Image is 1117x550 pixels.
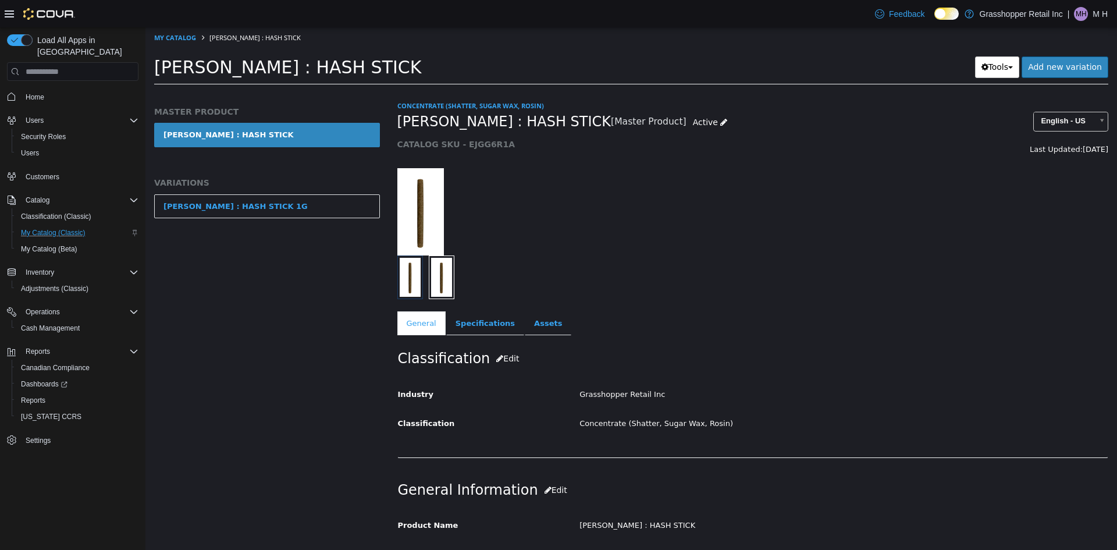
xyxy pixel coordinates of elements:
a: My Catalog (Classic) [16,226,90,240]
a: My Catalog (Beta) [16,242,82,256]
button: Security Roles [12,129,143,145]
a: English - US [888,84,963,104]
img: Cova [23,8,75,20]
button: Customers [2,168,143,185]
button: Operations [21,305,65,319]
span: Cash Management [16,321,138,335]
span: Canadian Compliance [16,361,138,375]
span: Users [26,116,44,125]
span: Home [26,93,44,102]
span: Classification [252,392,310,400]
div: M H [1074,7,1088,21]
button: Adjustments (Classic) [12,281,143,297]
span: Customers [21,169,138,184]
span: Customers [26,172,59,182]
a: Customers [21,170,64,184]
span: My Catalog (Classic) [16,226,138,240]
span: Last Updated: [884,118,937,126]
button: Catalog [2,192,143,208]
span: Load All Apps in [GEOGRAPHIC_DATA] [33,34,138,58]
p: | [1068,7,1070,21]
span: Canadian Compliance [21,363,90,372]
span: Product Name [252,494,313,502]
div: [PERSON_NAME] : HASH STICK 1G [18,173,162,185]
h2: General Information [252,452,963,474]
span: Operations [26,307,60,317]
button: Operations [2,304,143,320]
span: Adjustments (Classic) [21,284,88,293]
a: Add new variation [876,29,963,51]
button: Reports [2,343,143,360]
p: M H [1093,7,1108,21]
a: Concentrate (Shatter, Sugar Wax, Rosin) [252,74,399,83]
small: [Master Product] [465,90,541,100]
a: Dashboards [16,377,72,391]
a: Settings [21,434,55,448]
span: [DATE] [937,118,963,126]
span: Reports [21,396,45,405]
h5: CATALOG SKU - EJGG6R1A [252,112,781,122]
button: My Catalog (Beta) [12,241,143,257]
button: Settings [2,432,143,449]
span: Dashboards [16,377,138,391]
span: Industry [252,363,289,371]
span: MH [1076,7,1087,21]
nav: Complex example [7,83,138,479]
span: Classification (Classic) [16,210,138,223]
a: Users [16,146,44,160]
a: Cash Management [16,321,84,335]
span: Users [16,146,138,160]
span: Reports [21,345,138,359]
span: Users [21,113,138,127]
span: [US_STATE] CCRS [21,412,81,421]
span: Inventory [26,268,54,277]
a: Dashboards [12,376,143,392]
button: Inventory [21,265,59,279]
span: My Catalog (Beta) [21,244,77,254]
span: Operations [21,305,138,319]
span: Feedback [889,8,924,20]
span: Reports [26,347,50,356]
img: 150 [252,141,298,228]
span: Home [21,89,138,104]
div: [PERSON_NAME] : HASH STICK [425,488,971,509]
span: [PERSON_NAME] : HASH STICK [252,86,466,104]
input: Dark Mode [934,8,959,20]
a: Home [21,90,49,104]
span: Classification (Classic) [21,212,91,221]
span: Washington CCRS [16,410,138,424]
span: [PERSON_NAME] : HASH STICK [9,30,276,50]
button: Reports [12,392,143,409]
span: My Catalog (Beta) [16,242,138,256]
a: Feedback [870,2,929,26]
span: Inventory [21,265,138,279]
a: Security Roles [16,130,70,144]
button: Home [2,88,143,105]
a: Adjustments (Classic) [16,282,93,296]
div: < empty > [425,517,971,538]
span: [PERSON_NAME] : HASH STICK [64,6,155,15]
h5: MASTER PRODUCT [9,79,234,90]
button: Classification (Classic) [12,208,143,225]
button: Edit [344,321,380,342]
h5: VARIATIONS [9,150,234,161]
button: Cash Management [12,320,143,336]
span: English - US [888,85,947,103]
button: Users [12,145,143,161]
span: Users [21,148,39,158]
span: Adjustments (Classic) [16,282,138,296]
a: [US_STATE] CCRS [16,410,86,424]
span: Security Roles [21,132,66,141]
span: My Catalog (Classic) [21,228,86,237]
span: Security Roles [16,130,138,144]
button: Users [2,112,143,129]
span: Settings [26,436,51,445]
a: Assets [379,284,426,308]
h2: Classification [252,321,963,342]
div: Grasshopper Retail Inc [425,357,971,378]
a: Canadian Compliance [16,361,94,375]
span: Reports [16,393,138,407]
button: Users [21,113,48,127]
span: Catalog [26,196,49,205]
span: Active [547,90,572,100]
